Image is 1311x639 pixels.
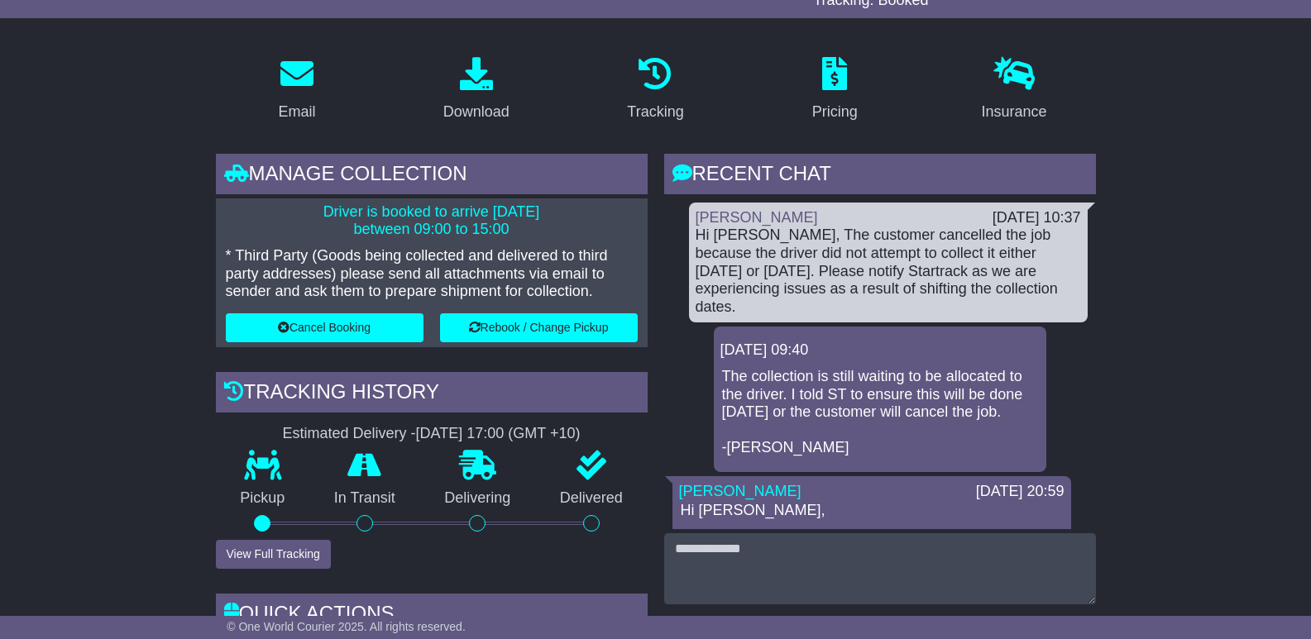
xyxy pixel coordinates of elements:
[226,247,638,301] p: * Third Party (Goods being collected and delivered to third party addresses) please send all atta...
[216,372,648,417] div: Tracking history
[976,483,1065,501] div: [DATE] 20:59
[420,489,536,508] p: Delivering
[664,154,1096,198] div: RECENT CHAT
[226,203,638,239] p: Driver is booked to arrive [DATE] between 09:00 to 15:00
[309,489,420,508] p: In Transit
[696,227,1081,316] div: Hi [PERSON_NAME], The customer cancelled the job because the driver did not attempt to collect it...
[722,368,1038,457] p: The collection is still waiting to be allocated to the driver. I told ST to ensure this will be d...
[227,620,466,633] span: © One World Courier 2025. All rights reserved.
[278,101,315,123] div: Email
[216,540,331,569] button: View Full Tracking
[216,154,648,198] div: Manage collection
[812,101,858,123] div: Pricing
[535,489,648,508] p: Delivered
[982,101,1047,123] div: Insurance
[216,425,648,443] div: Estimated Delivery -
[267,51,326,129] a: Email
[679,483,801,499] a: [PERSON_NAME]
[443,101,510,123] div: Download
[216,594,648,638] div: Quick Actions
[993,209,1081,227] div: [DATE] 10:37
[681,528,1063,636] p: I have escalated this with StarTrack and informed them that we will lose the booking if their age...
[226,313,423,342] button: Cancel Booking
[416,425,581,443] div: [DATE] 17:00 (GMT +10)
[433,51,520,129] a: Download
[971,51,1058,129] a: Insurance
[696,209,818,226] a: [PERSON_NAME]
[616,51,694,129] a: Tracking
[627,101,683,123] div: Tracking
[720,341,1040,360] div: [DATE] 09:40
[440,313,638,342] button: Rebook / Change Pickup
[681,502,1063,520] p: Hi [PERSON_NAME],
[216,489,310,508] p: Pickup
[801,51,868,129] a: Pricing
